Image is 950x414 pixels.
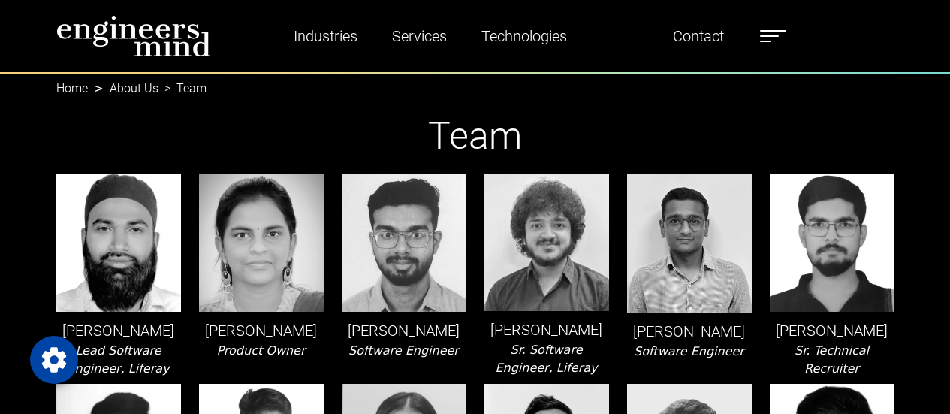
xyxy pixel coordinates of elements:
[627,174,752,313] img: leader-img
[56,174,181,312] img: leader-img
[770,319,894,342] p: [PERSON_NAME]
[56,113,894,159] h1: Team
[158,80,207,98] li: Team
[342,174,466,312] img: leader-img
[342,319,466,342] p: [PERSON_NAME]
[199,174,324,312] img: leader-img
[56,15,211,57] img: logo
[634,344,744,358] i: Software Engineer
[216,343,305,358] i: Product Owner
[475,19,573,53] a: Technologies
[110,81,158,95] a: About Us
[795,343,869,376] i: Sr. Technical Recruiter
[348,343,459,358] i: Software Engineer
[495,343,597,375] i: Sr. Software Engineer, Liferay
[484,174,609,311] img: leader-img
[67,343,169,376] i: Lead Software Engineer, Liferay
[484,319,609,341] p: [PERSON_NAME]
[56,319,181,342] p: [PERSON_NAME]
[288,19,363,53] a: Industries
[770,174,894,312] img: leader-img
[56,72,894,90] nav: breadcrumb
[56,81,88,95] a: Home
[667,19,730,53] a: Contact
[386,19,453,53] a: Services
[627,320,752,343] p: [PERSON_NAME]
[199,319,324,342] p: [PERSON_NAME]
